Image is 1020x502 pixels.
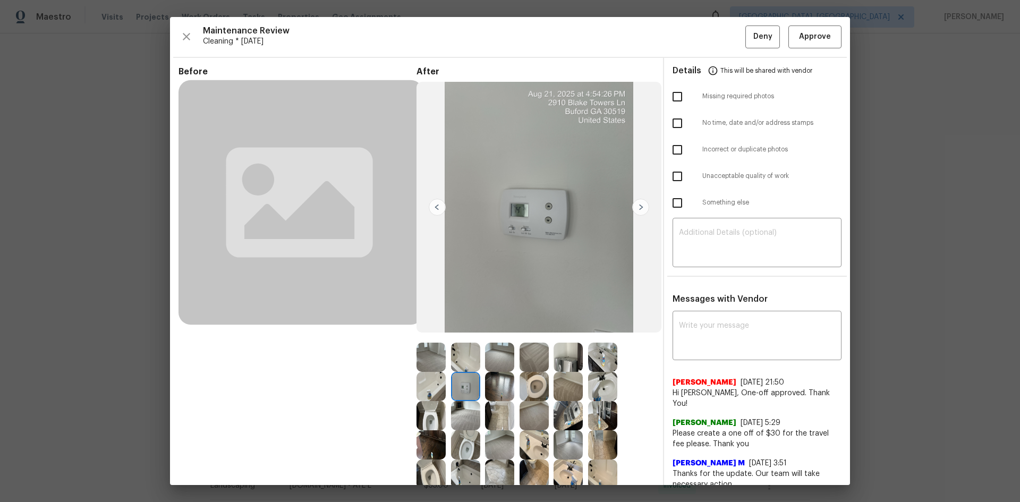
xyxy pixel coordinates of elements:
span: Something else [702,198,841,207]
span: No time, date and/or address stamps [702,118,841,127]
div: Something else [664,190,850,216]
span: This will be shared with vendor [720,58,812,83]
span: Missing required photos [702,92,841,101]
span: Incorrect or duplicate photos [702,145,841,154]
span: [DATE] 3:51 [749,460,787,467]
span: Please create a one off of $30 for the travel fee please. Thank you [673,428,841,449]
img: right-chevron-button-url [632,199,649,216]
button: Approve [788,25,841,48]
span: Deny [753,30,772,44]
span: [DATE] 5:29 [741,419,780,427]
span: Hi [PERSON_NAME], One-off approved. Thank You! [673,388,841,409]
span: Cleaning * [DATE] [203,36,745,47]
div: Incorrect or duplicate photos [664,137,850,163]
span: Thanks for the update. Our team will take necessary action. [673,469,841,490]
span: Before [178,66,416,77]
span: [DATE] 21:50 [741,379,784,386]
span: Details [673,58,701,83]
span: Messages with Vendor [673,295,768,303]
span: Unacceptable quality of work [702,172,841,181]
span: Approve [799,30,831,44]
div: No time, date and/or address stamps [664,110,850,137]
span: After [416,66,654,77]
span: [PERSON_NAME] [673,377,736,388]
span: [PERSON_NAME] M [673,458,745,469]
span: [PERSON_NAME] [673,418,736,428]
span: Maintenance Review [203,25,745,36]
div: Missing required photos [664,83,850,110]
div: Unacceptable quality of work [664,163,850,190]
button: Deny [745,25,780,48]
img: left-chevron-button-url [429,199,446,216]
